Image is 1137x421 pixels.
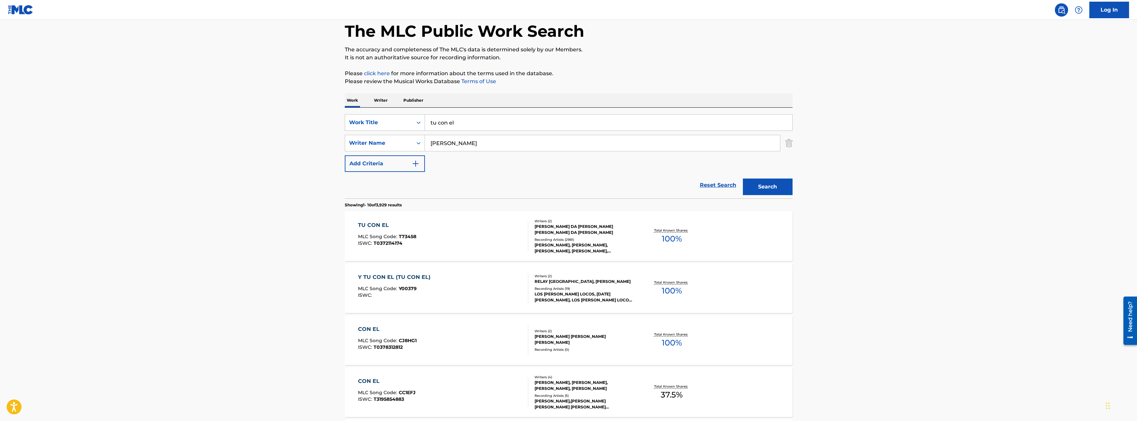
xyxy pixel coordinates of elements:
[358,390,399,395] span: MLC Song Code :
[358,344,374,350] span: ISWC :
[1089,2,1129,18] a: Log In
[345,93,360,107] p: Work
[535,398,635,410] div: [PERSON_NAME],[PERSON_NAME] [PERSON_NAME] [PERSON_NAME] [PERSON_NAME], [PERSON_NAME], [PERSON_NAM...
[345,78,793,85] p: Please review the Musical Works Database
[374,240,402,246] span: T0372114174
[358,240,374,246] span: ISWC :
[785,135,793,151] img: Delete Criterion
[345,263,793,313] a: Y TU CON EL (TU CON EL)MLC Song Code:Y00379ISWC:Writers (2)RELAY [GEOGRAPHIC_DATA], [PERSON_NAME]...
[358,286,399,291] span: MLC Song Code :
[654,280,690,285] p: Total Known Shares:
[401,93,425,107] p: Publisher
[345,114,793,198] form: Search Form
[1118,294,1137,347] iframe: Resource Center
[535,329,635,334] div: Writers ( 2 )
[364,70,390,77] a: click here
[345,54,793,62] p: It is not an authoritative source for recording information.
[743,179,793,195] button: Search
[399,286,417,291] span: Y00379
[535,347,635,352] div: Recording Artists ( 0 )
[345,315,793,365] a: CON ELMLC Song Code:CJ8HG1ISWC:T0378312812Writers (2)[PERSON_NAME] [PERSON_NAME] [PERSON_NAME]Rec...
[697,178,740,192] a: Reset Search
[349,139,409,147] div: Writer Name
[374,344,403,350] span: T0378312812
[345,21,584,41] h1: The MLC Public Work Search
[1058,6,1065,14] img: search
[1106,396,1110,416] div: Drag
[399,338,417,343] span: CJ8HG1
[460,78,496,84] a: Terms of Use
[535,224,635,236] div: [PERSON_NAME] DA [PERSON_NAME] [PERSON_NAME] DA [PERSON_NAME]
[662,285,682,297] span: 100 %
[345,211,793,261] a: TU CON ELMLC Song Code:T73458ISWC:T0372114174Writers (2)[PERSON_NAME] DA [PERSON_NAME] [PERSON_NA...
[358,292,374,298] span: ISWC :
[358,396,374,402] span: ISWC :
[535,242,635,254] div: [PERSON_NAME], [PERSON_NAME], [PERSON_NAME], [PERSON_NAME], [PERSON_NAME]
[349,119,409,127] div: Work Title
[1104,389,1137,421] iframe: Chat Widget
[535,286,635,291] div: Recording Artists ( 19 )
[1055,3,1068,17] a: Public Search
[358,325,417,333] div: CON EL
[8,5,33,15] img: MLC Logo
[358,377,416,385] div: CON EL
[399,234,416,239] span: T73458
[654,228,690,233] p: Total Known Shares:
[358,221,416,229] div: TU CON EL
[372,93,389,107] p: Writer
[535,393,635,398] div: Recording Artists ( 5 )
[345,155,425,172] button: Add Criteria
[535,274,635,279] div: Writers ( 2 )
[374,396,404,402] span: T3195854883
[358,234,399,239] span: MLC Song Code :
[654,332,690,337] p: Total Known Shares:
[358,338,399,343] span: MLC Song Code :
[535,219,635,224] div: Writers ( 2 )
[358,273,434,281] div: Y TU CON EL (TU CON EL)
[345,46,793,54] p: The accuracy and completeness of The MLC's data is determined solely by our Members.
[1075,6,1083,14] img: help
[345,202,402,208] p: Showing 1 - 10 of 3,929 results
[1072,3,1085,17] div: Help
[412,160,420,168] img: 9d2ae6d4665cec9f34b9.svg
[535,334,635,345] div: [PERSON_NAME] [PERSON_NAME] [PERSON_NAME]
[661,389,683,401] span: 37.5 %
[654,384,690,389] p: Total Known Shares:
[662,337,682,349] span: 100 %
[399,390,416,395] span: CC1EFJ
[535,291,635,303] div: LOS [PERSON_NAME] LOCOS, [DATE][PERSON_NAME], LOS [PERSON_NAME] LOCOS, LOS [PERSON_NAME] LOCOS, L...
[535,375,635,380] div: Writers ( 4 )
[535,380,635,392] div: [PERSON_NAME], [PERSON_NAME], [PERSON_NAME], [PERSON_NAME]
[535,237,635,242] div: Recording Artists ( 2981 )
[662,233,682,245] span: 100 %
[345,70,793,78] p: Please for more information about the terms used in the database.
[535,279,635,285] div: RELAY [GEOGRAPHIC_DATA], [PERSON_NAME]
[345,367,793,417] a: CON ELMLC Song Code:CC1EFJISWC:T3195854883Writers (4)[PERSON_NAME], [PERSON_NAME], [PERSON_NAME],...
